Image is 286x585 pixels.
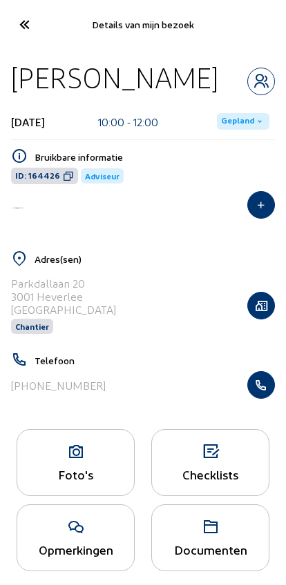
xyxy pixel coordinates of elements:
[17,542,134,557] div: Opmerkingen
[152,467,269,482] div: Checklists
[152,542,269,557] div: Documenten
[98,115,158,128] div: 10:00 - 12:00
[11,206,25,210] img: Energy Protect Ramen & Deuren
[11,379,106,392] div: [PHONE_NUMBER]
[11,290,116,303] div: 3001 Heverlee
[35,355,275,366] h5: Telefoon
[221,116,254,127] span: Gepland
[11,303,116,316] div: [GEOGRAPHIC_DATA]
[48,19,238,30] div: Details van mijn bezoek
[11,60,218,95] div: [PERSON_NAME]
[15,170,60,181] span: ID: 164426
[15,321,49,331] span: Chantier
[35,151,275,163] h5: Bruikbare informatie
[85,171,120,181] span: Adviseur
[17,467,134,482] div: Foto's
[35,253,275,265] h5: Adres(sen)
[11,277,116,290] div: Parkdallaan 20
[11,115,45,128] div: [DATE]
